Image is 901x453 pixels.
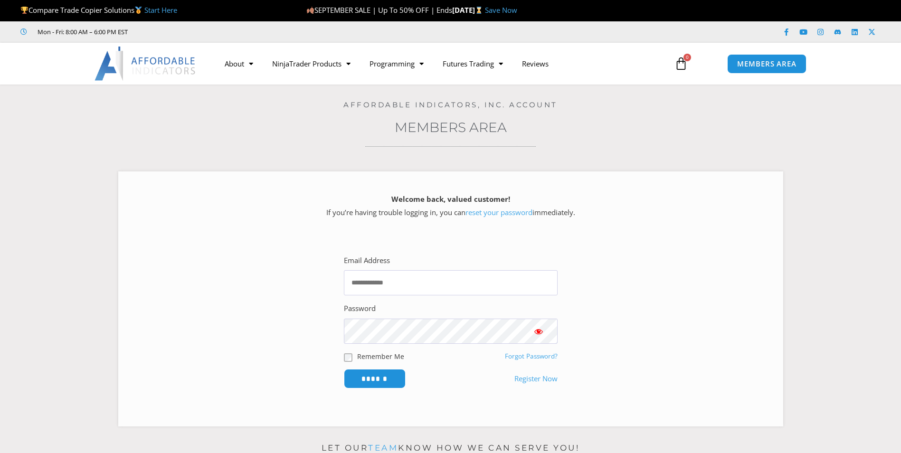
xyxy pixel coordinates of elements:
img: 🍂 [307,7,314,14]
label: Remember Me [357,351,404,361]
span: 0 [683,54,691,61]
label: Email Address [344,254,390,267]
span: MEMBERS AREA [737,60,797,67]
img: LogoAI | Affordable Indicators – NinjaTrader [95,47,197,81]
a: About [215,53,263,75]
strong: Welcome back, valued customer! [391,194,510,204]
a: team [368,443,398,453]
a: Start Here [144,5,177,15]
a: NinjaTrader Products [263,53,360,75]
a: Programming [360,53,433,75]
strong: [DATE] [452,5,485,15]
a: MEMBERS AREA [727,54,806,74]
a: 0 [660,50,702,77]
img: ⌛ [475,7,483,14]
span: SEPTEMBER SALE | Up To 50% OFF | Ends [306,5,452,15]
button: Show password [520,319,558,344]
img: 🏆 [21,7,28,14]
span: Compare Trade Copier Solutions [20,5,177,15]
a: Save Now [485,5,517,15]
a: Members Area [395,119,507,135]
a: Forgot Password? [505,352,558,360]
a: Reviews [512,53,558,75]
label: Password [344,302,376,315]
span: Mon - Fri: 8:00 AM – 6:00 PM EST [35,26,128,38]
nav: Menu [215,53,664,75]
a: reset your password [465,208,532,217]
iframe: Customer reviews powered by Trustpilot [141,27,284,37]
a: Futures Trading [433,53,512,75]
a: Register Now [514,372,558,386]
img: 🥇 [135,7,142,14]
p: If you’re having trouble logging in, you can immediately. [135,193,767,219]
a: Affordable Indicators, Inc. Account [343,100,558,109]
